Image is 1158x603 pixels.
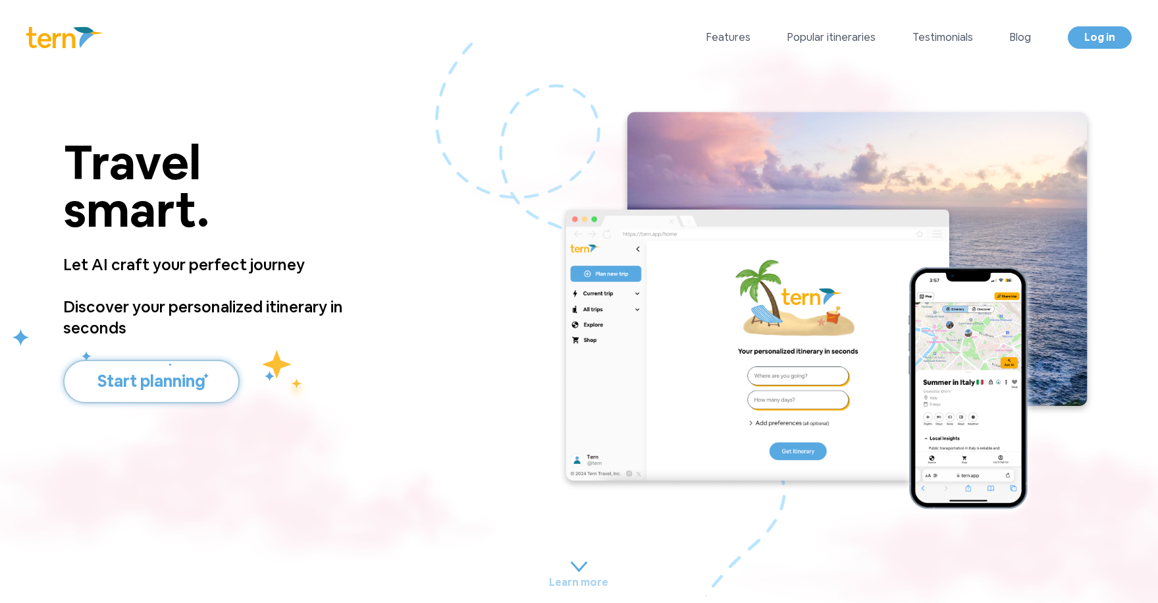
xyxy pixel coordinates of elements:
[571,561,587,572] img: carrot.9d4c0c77.svg
[63,297,373,339] p: Discover your personalized itinerary in seconds
[912,30,973,45] a: Testimonials
[787,30,876,45] a: Popular itineraries
[558,107,1095,519] img: main.4bdb0901.png
[1010,30,1031,45] a: Blog
[26,27,103,48] img: Logo
[1068,26,1132,49] a: Log in
[63,138,373,233] p: Travel smart.
[1084,30,1115,44] span: Log in
[254,347,309,402] img: yellow_stars.fff7e055.svg
[63,360,240,403] button: Start planning
[63,233,373,297] p: Let AI craft your perfect journey
[550,575,609,590] p: Learn more
[706,30,750,45] a: Features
